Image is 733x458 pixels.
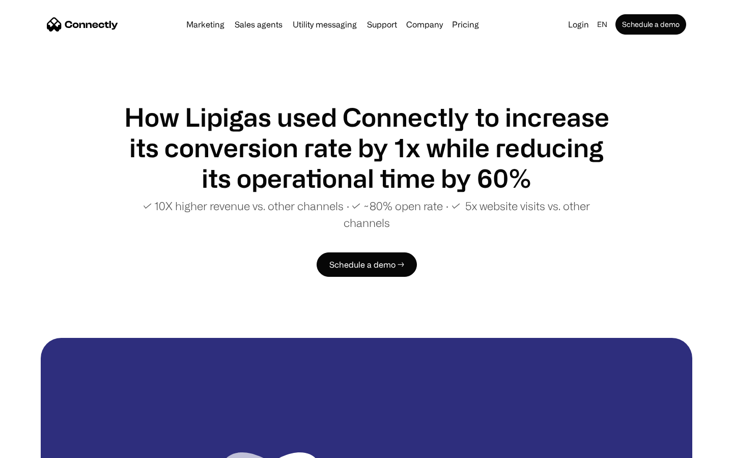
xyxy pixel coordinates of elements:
a: Sales agents [231,20,287,28]
p: ✓ 10X higher revenue vs. other channels ∙ ✓ ~80% open rate ∙ ✓ 5x website visits vs. other channels [122,197,611,231]
ul: Language list [20,440,61,454]
h1: How Lipigas used Connectly to increase its conversion rate by 1x while reducing its operational t... [122,102,611,193]
a: Support [363,20,401,28]
a: Utility messaging [289,20,361,28]
a: Schedule a demo [615,14,686,35]
a: Marketing [182,20,229,28]
div: Company [406,17,443,32]
aside: Language selected: English [10,439,61,454]
a: Login [564,17,593,32]
a: Schedule a demo → [317,252,417,277]
a: Pricing [448,20,483,28]
div: en [597,17,607,32]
